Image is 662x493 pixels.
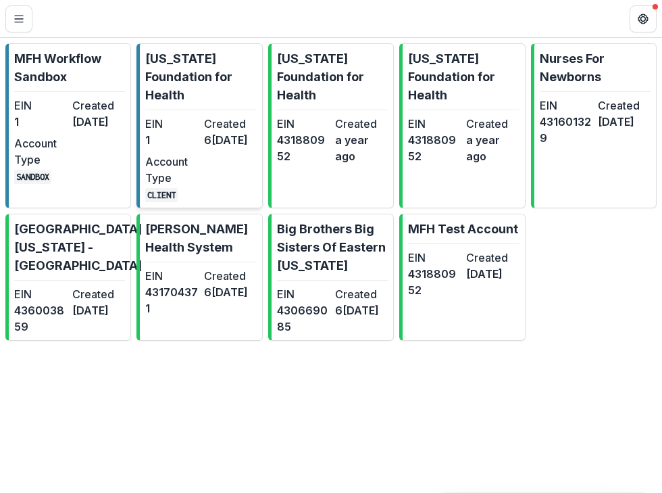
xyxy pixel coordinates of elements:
dd: [DATE] [598,114,651,130]
button: Get Help [630,5,657,32]
dt: Created [598,97,651,114]
a: [US_STATE] Foundation for HealthEIN431880952Createda year ago [399,43,525,208]
a: MFH Test AccountEIN431880952Created[DATE] [399,214,525,341]
dd: [DATE] [72,302,125,319]
dt: Created [466,250,519,266]
p: [US_STATE] Foundation for Health [145,49,256,104]
p: [US_STATE] Foundation for Health [277,49,388,104]
dd: 431880952 [277,132,330,164]
dd: a year ago [466,132,519,164]
a: [GEOGRAPHIC_DATA][US_STATE] - [GEOGRAPHIC_DATA]EIN436003859Created[DATE] [5,214,131,341]
dt: Created [466,116,519,132]
dt: Created [72,286,125,302]
dt: EIN [408,116,461,132]
a: [US_STATE] Foundation for HealthEIN1Created6[DATE]Account TypeCLIENT [136,43,262,208]
dt: EIN [14,286,67,302]
dd: 431704371 [145,284,198,316]
dt: Created [335,116,388,132]
dt: Created [335,286,388,302]
p: MFH Workflow Sandbox [14,49,125,86]
dd: 431880952 [408,266,461,298]
dd: 1 [14,114,67,130]
dt: EIN [277,286,330,302]
p: Nurses For Newborns [540,49,651,86]
dt: Created [204,116,257,132]
dd: 6[DATE] [204,284,257,300]
a: Nurses For NewbornsEIN431601329Created[DATE] [531,43,657,208]
dd: 6[DATE] [335,302,388,319]
p: [PERSON_NAME] Health System [145,220,256,256]
dt: Account Type [14,135,67,168]
dt: EIN [145,268,198,284]
dt: Account Type [145,154,198,186]
button: Toggle Menu [5,5,32,32]
dt: EIN [277,116,330,132]
dd: [DATE] [466,266,519,282]
p: [GEOGRAPHIC_DATA][US_STATE] - [GEOGRAPHIC_DATA] [14,220,142,275]
dd: 431601329 [540,114,592,146]
dt: EIN [540,97,592,114]
a: MFH Workflow SandboxEIN1Created[DATE]Account TypeSANDBOX [5,43,131,208]
code: CLIENT [145,188,178,202]
dd: 436003859 [14,302,67,335]
p: MFH Test Account [408,220,518,238]
dd: 6[DATE] [204,132,257,148]
code: SANDBOX [14,170,51,184]
dt: Created [204,268,257,284]
dd: 431880952 [408,132,461,164]
dt: Created [72,97,125,114]
p: [US_STATE] Foundation for Health [408,49,519,104]
dd: 430669085 [277,302,330,335]
dt: EIN [145,116,198,132]
dt: EIN [14,97,67,114]
a: Big Brothers Big Sisters Of Eastern [US_STATE]EIN430669085Created6[DATE] [268,214,394,341]
a: [PERSON_NAME] Health SystemEIN431704371Created6[DATE] [136,214,262,341]
dt: EIN [408,250,461,266]
dd: [DATE] [72,114,125,130]
p: Big Brothers Big Sisters Of Eastern [US_STATE] [277,220,388,275]
dd: a year ago [335,132,388,164]
a: [US_STATE] Foundation for HealthEIN431880952Createda year ago [268,43,394,208]
dd: 1 [145,132,198,148]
